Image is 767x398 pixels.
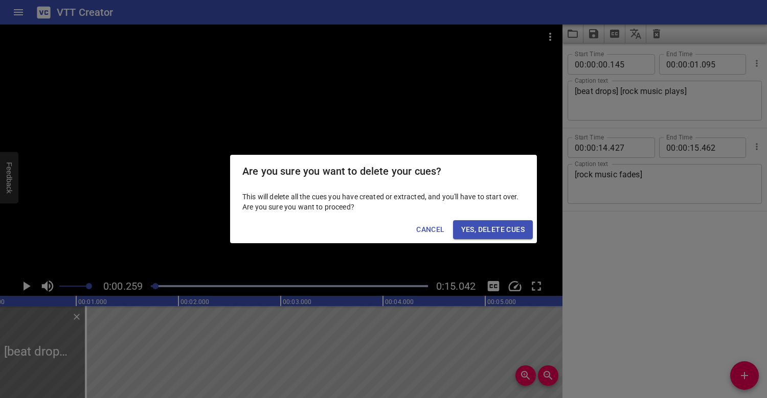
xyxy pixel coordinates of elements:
div: This will delete all the cues you have created or extracted, and you'll have to start over. Are y... [230,188,537,216]
span: Yes, Delete Cues [461,223,525,236]
button: Cancel [412,220,448,239]
button: Yes, Delete Cues [453,220,533,239]
span: Cancel [416,223,444,236]
h2: Are you sure you want to delete your cues? [242,163,525,179]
